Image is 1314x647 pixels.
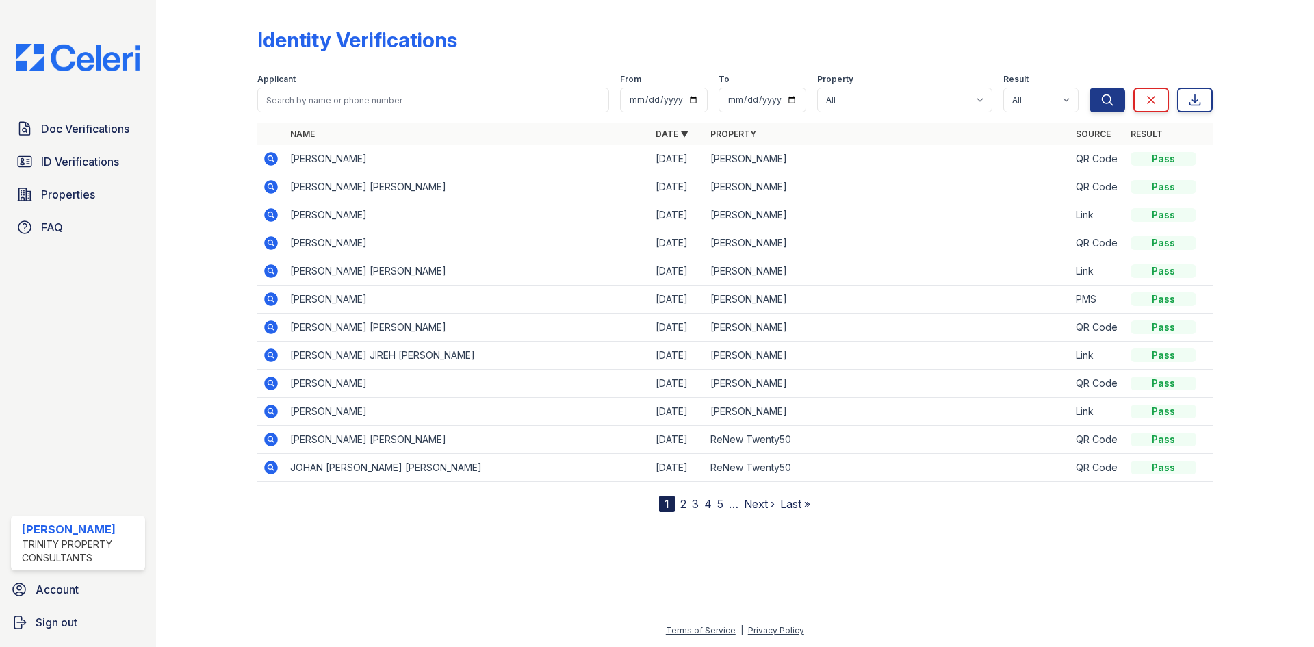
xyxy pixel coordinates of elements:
[11,214,145,241] a: FAQ
[1070,454,1125,482] td: QR Code
[285,173,650,201] td: [PERSON_NAME] [PERSON_NAME]
[285,398,650,426] td: [PERSON_NAME]
[1131,152,1196,166] div: Pass
[1131,208,1196,222] div: Pass
[1070,426,1125,454] td: QR Code
[719,74,730,85] label: To
[650,342,705,370] td: [DATE]
[1131,292,1196,306] div: Pass
[22,537,140,565] div: Trinity Property Consultants
[1131,180,1196,194] div: Pass
[41,219,63,236] span: FAQ
[285,286,650,314] td: [PERSON_NAME]
[650,398,705,426] td: [DATE]
[36,614,77,631] span: Sign out
[729,496,738,512] span: …
[285,145,650,173] td: [PERSON_NAME]
[705,257,1070,286] td: [PERSON_NAME]
[1131,433,1196,446] div: Pass
[650,145,705,173] td: [DATE]
[620,74,641,85] label: From
[705,454,1070,482] td: ReNew Twenty50
[1070,229,1125,257] td: QR Code
[717,497,723,511] a: 5
[290,129,315,139] a: Name
[11,148,145,175] a: ID Verifications
[740,625,743,635] div: |
[285,201,650,229] td: [PERSON_NAME]
[705,398,1070,426] td: [PERSON_NAME]
[1131,461,1196,474] div: Pass
[780,497,810,511] a: Last »
[650,229,705,257] td: [DATE]
[817,74,853,85] label: Property
[1076,129,1111,139] a: Source
[650,201,705,229] td: [DATE]
[705,370,1070,398] td: [PERSON_NAME]
[1131,320,1196,334] div: Pass
[285,257,650,286] td: [PERSON_NAME] [PERSON_NAME]
[11,115,145,142] a: Doc Verifications
[705,201,1070,229] td: [PERSON_NAME]
[650,173,705,201] td: [DATE]
[285,342,650,370] td: [PERSON_NAME] JIREH [PERSON_NAME]
[36,581,79,598] span: Account
[1070,257,1125,286] td: Link
[5,44,151,71] img: CE_Logo_Blue-a8612792a0a2168367f1c8372b55b34899dd931a85d93a1a3d3e32e68fde9ad4.png
[650,286,705,314] td: [DATE]
[285,314,650,342] td: [PERSON_NAME] [PERSON_NAME]
[1070,370,1125,398] td: QR Code
[41,186,95,203] span: Properties
[705,145,1070,173] td: [PERSON_NAME]
[650,370,705,398] td: [DATE]
[705,314,1070,342] td: [PERSON_NAME]
[650,454,705,482] td: [DATE]
[257,27,457,52] div: Identity Verifications
[704,497,712,511] a: 4
[650,257,705,286] td: [DATE]
[1131,236,1196,250] div: Pass
[285,454,650,482] td: JOHAN [PERSON_NAME] [PERSON_NAME]
[1131,377,1196,390] div: Pass
[748,625,804,635] a: Privacy Policy
[650,314,705,342] td: [DATE]
[257,88,609,112] input: Search by name or phone number
[710,129,756,139] a: Property
[41,153,119,170] span: ID Verifications
[11,181,145,208] a: Properties
[1070,342,1125,370] td: Link
[705,229,1070,257] td: [PERSON_NAME]
[705,426,1070,454] td: ReNew Twenty50
[285,370,650,398] td: [PERSON_NAME]
[650,426,705,454] td: [DATE]
[285,426,650,454] td: [PERSON_NAME] [PERSON_NAME]
[705,286,1070,314] td: [PERSON_NAME]
[257,74,296,85] label: Applicant
[1070,145,1125,173] td: QR Code
[41,120,129,137] span: Doc Verifications
[1131,264,1196,278] div: Pass
[22,521,140,537] div: [PERSON_NAME]
[705,342,1070,370] td: [PERSON_NAME]
[666,625,736,635] a: Terms of Service
[1131,405,1196,418] div: Pass
[1070,201,1125,229] td: Link
[5,609,151,636] a: Sign out
[1003,74,1029,85] label: Result
[1070,398,1125,426] td: Link
[1070,173,1125,201] td: QR Code
[659,496,675,512] div: 1
[705,173,1070,201] td: [PERSON_NAME]
[656,129,688,139] a: Date ▼
[5,576,151,603] a: Account
[285,229,650,257] td: [PERSON_NAME]
[1070,314,1125,342] td: QR Code
[1131,129,1163,139] a: Result
[1131,348,1196,362] div: Pass
[1070,286,1125,314] td: PMS
[744,497,775,511] a: Next ›
[680,497,686,511] a: 2
[692,497,699,511] a: 3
